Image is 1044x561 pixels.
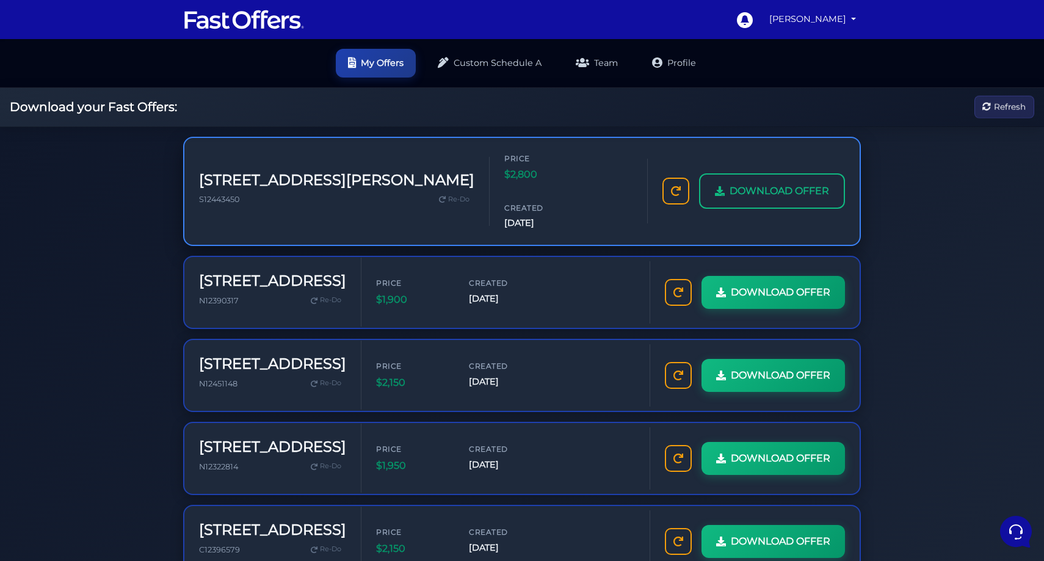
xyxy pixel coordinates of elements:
span: Created [469,277,542,289]
span: N12322814 [199,462,238,471]
h3: [STREET_ADDRESS] [199,521,346,539]
span: [DATE] [469,292,542,306]
p: Home [37,409,57,420]
span: Re-Do [320,461,341,472]
a: DOWNLOAD OFFER [701,442,845,475]
button: Start a Conversation [20,122,225,147]
span: [DATE] [469,458,542,472]
span: Created [469,360,542,372]
span: DOWNLOAD OFFER [731,284,830,300]
span: Re-Do [320,295,341,306]
span: $2,800 [504,167,578,183]
span: S12443450 [199,195,239,204]
span: $2,150 [376,541,449,557]
span: Price [376,360,449,372]
span: [DATE] [469,541,542,555]
span: DOWNLOAD OFFER [731,367,830,383]
span: Price [376,443,449,455]
a: Re-Do [434,192,474,208]
h3: [STREET_ADDRESS] [199,272,346,290]
a: Custom Schedule A [426,49,554,78]
a: Re-Do [306,541,346,557]
img: dark [39,88,63,112]
span: $1,900 [376,292,449,308]
a: Open Help Center [152,171,225,181]
a: DOWNLOAD OFFER [701,525,845,558]
span: [DATE] [469,375,542,389]
button: Home [10,392,85,420]
span: Price [376,277,449,289]
span: Your Conversations [20,68,99,78]
a: Re-Do [306,375,346,391]
h2: Hello [PERSON_NAME] 👋 [10,10,205,49]
h3: [STREET_ADDRESS][PERSON_NAME] [199,172,474,189]
a: [PERSON_NAME] [764,7,861,31]
a: Profile [640,49,708,78]
span: DOWNLOAD OFFER [730,183,829,199]
button: Refresh [974,96,1034,118]
iframe: Customerly Messenger Launcher [998,513,1034,550]
h3: [STREET_ADDRESS] [199,355,346,373]
span: Created [469,526,542,538]
span: [DATE] [504,216,578,230]
button: Help [159,392,234,420]
span: $1,950 [376,458,449,474]
span: Created [504,202,578,214]
span: Re-Do [320,544,341,555]
a: DOWNLOAD OFFER [701,359,845,392]
span: Find an Answer [20,171,83,181]
span: Re-Do [448,194,469,205]
span: N12390317 [199,296,239,305]
a: Re-Do [306,458,346,474]
input: Search for an Article... [27,197,200,209]
span: DOWNLOAD OFFER [731,534,830,549]
a: Team [564,49,630,78]
a: My Offers [336,49,416,78]
img: dark [20,88,44,112]
span: $2,150 [376,375,449,391]
p: Messages [105,409,140,420]
a: DOWNLOAD OFFER [701,276,845,309]
span: Created [469,443,542,455]
a: DOWNLOAD OFFER [699,173,845,209]
span: Refresh [994,100,1026,114]
span: Price [376,526,449,538]
span: Re-Do [320,378,341,389]
button: Messages [85,392,160,420]
p: Help [189,409,205,420]
span: N12451148 [199,379,237,388]
h3: [STREET_ADDRESS] [199,438,346,456]
span: C12396579 [199,545,240,554]
h2: Download your Fast Offers: [10,100,177,114]
a: See all [197,68,225,78]
span: Price [504,153,578,164]
span: Start a Conversation [88,129,171,139]
span: DOWNLOAD OFFER [731,451,830,466]
a: Re-Do [306,292,346,308]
